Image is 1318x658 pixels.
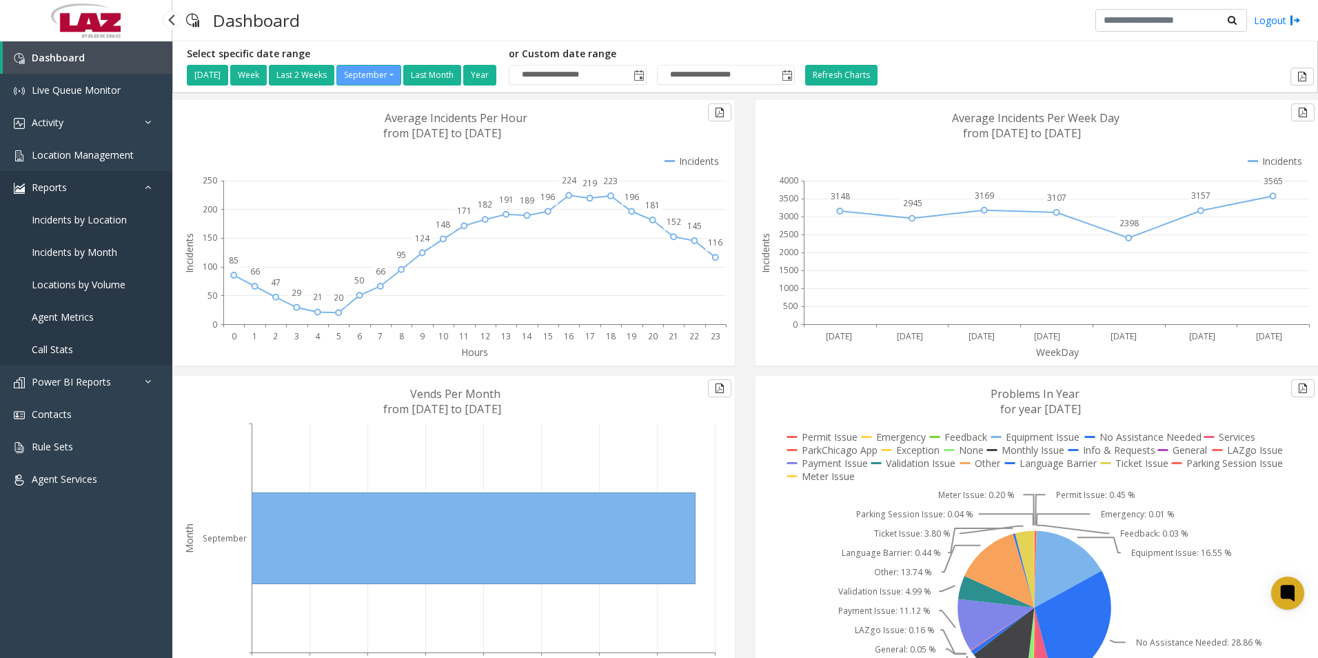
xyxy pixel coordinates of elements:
[855,624,935,636] text: LAZgo Issue: 0.16 %
[689,330,699,342] text: 22
[648,330,658,342] text: 20
[499,194,514,206] text: 191
[32,51,85,64] span: Dashboard
[336,330,341,342] text: 5
[779,210,798,222] text: 3000
[315,330,321,342] text: 4
[1256,330,1282,342] text: [DATE]
[603,175,618,187] text: 223
[963,126,1081,141] text: from [DATE] to [DATE]
[410,386,500,401] text: Vends Per Month
[522,330,532,342] text: 14
[32,472,97,486] span: Agent Services
[399,330,404,342] text: 8
[1120,528,1188,539] text: Feedback: 0.03 %
[501,330,511,342] text: 13
[1056,489,1135,501] text: Permit Issue: 0.45 %
[969,330,995,342] text: [DATE]
[463,65,496,86] button: Year
[631,66,646,85] span: Toggle popup
[436,219,450,230] text: 148
[783,300,798,312] text: 500
[14,377,25,388] img: 'icon'
[186,3,199,37] img: pageIcon
[32,181,67,194] span: Reports
[203,203,217,215] text: 200
[975,190,994,201] text: 3169
[585,330,595,342] text: 17
[32,246,117,259] span: Incidents by Month
[856,508,973,520] text: Parking Session Issue: 0.04 %
[779,228,798,240] text: 2500
[183,233,196,273] text: Incidents
[357,330,362,342] text: 6
[838,586,931,597] text: Validation Issue: 4.99 %
[667,216,681,228] text: 152
[1254,13,1301,28] a: Logout
[687,220,702,232] text: 145
[187,48,498,60] h5: Select specific date range
[991,386,1079,401] text: Problems In Year
[378,330,383,342] text: 7
[711,330,720,342] text: 23
[805,65,878,86] button: Refresh Charts
[273,330,278,342] text: 2
[540,191,555,203] text: 196
[826,330,852,342] text: [DATE]
[14,53,25,64] img: 'icon'
[32,408,72,421] span: Contacts
[32,440,73,453] span: Rule Sets
[903,197,922,209] text: 2945
[645,199,660,211] text: 181
[708,103,731,121] button: Export to pdf
[14,442,25,453] img: 'icon'
[203,532,247,544] text: September
[415,232,430,244] text: 124
[461,346,488,359] text: Hours
[250,266,260,277] text: 66
[779,66,794,85] span: Toggle popup
[779,282,798,294] text: 1000
[14,118,25,129] img: 'icon'
[1291,103,1315,121] button: Export to pdf
[708,379,731,397] button: Export to pdf
[32,310,94,323] span: Agent Metrics
[203,175,217,186] text: 250
[376,266,385,277] text: 66
[582,177,597,189] text: 219
[759,233,772,273] text: Incidents
[831,190,850,202] text: 3148
[32,148,134,161] span: Location Management
[32,213,127,226] span: Incidents by Location
[875,644,936,655] text: General: 0.05 %
[14,183,25,194] img: 'icon'
[1119,217,1139,229] text: 2398
[230,65,267,86] button: Week
[271,277,281,288] text: 47
[1191,190,1210,201] text: 3157
[627,330,636,342] text: 19
[897,330,923,342] text: [DATE]
[1000,401,1081,417] text: for year [DATE]
[1131,547,1232,559] text: Equipment Issue: 16.55 %
[14,475,25,486] img: 'icon'
[420,330,425,342] text: 9
[206,3,307,37] h3: Dashboard
[187,65,228,86] button: [DATE]
[938,489,1015,501] text: Meter Issue: 0.20 %
[1264,175,1283,187] text: 3565
[14,86,25,97] img: 'icon'
[509,48,795,60] h5: or Custom date range
[203,232,217,243] text: 150
[1189,330,1215,342] text: [DATE]
[625,191,639,203] text: 196
[1101,508,1175,520] text: Emergency: 0.01 %
[779,175,798,186] text: 4000
[403,65,461,86] button: Last Month
[606,330,616,342] text: 18
[1034,330,1060,342] text: [DATE]
[669,330,678,342] text: 21
[203,261,217,272] text: 100
[32,83,121,97] span: Live Queue Monitor
[292,287,301,299] text: 29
